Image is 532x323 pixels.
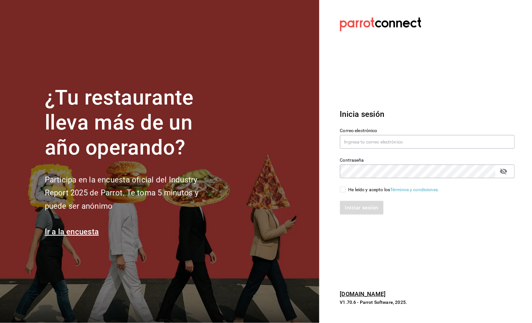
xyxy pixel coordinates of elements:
[45,85,220,160] h1: ¿Tu restaurante lleva más de un año operando?
[45,173,220,213] h2: Participa en la encuesta oficial del Industry Report 2025 de Parrot. Te toma 5 minutos y puede se...
[348,186,439,193] div: He leído y acepto los
[340,299,515,305] p: V1.70.6 - Parrot Software, 2025.
[340,108,515,120] h3: Inicia sesión
[340,291,386,297] a: [DOMAIN_NAME]
[340,129,515,133] label: Correo electrónico
[340,135,515,149] input: Ingresa tu correo electrónico
[340,158,515,163] label: Contraseña
[498,166,509,177] button: passwordField
[45,227,99,236] a: Ir a la encuesta
[390,187,439,192] a: Términos y condiciones.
